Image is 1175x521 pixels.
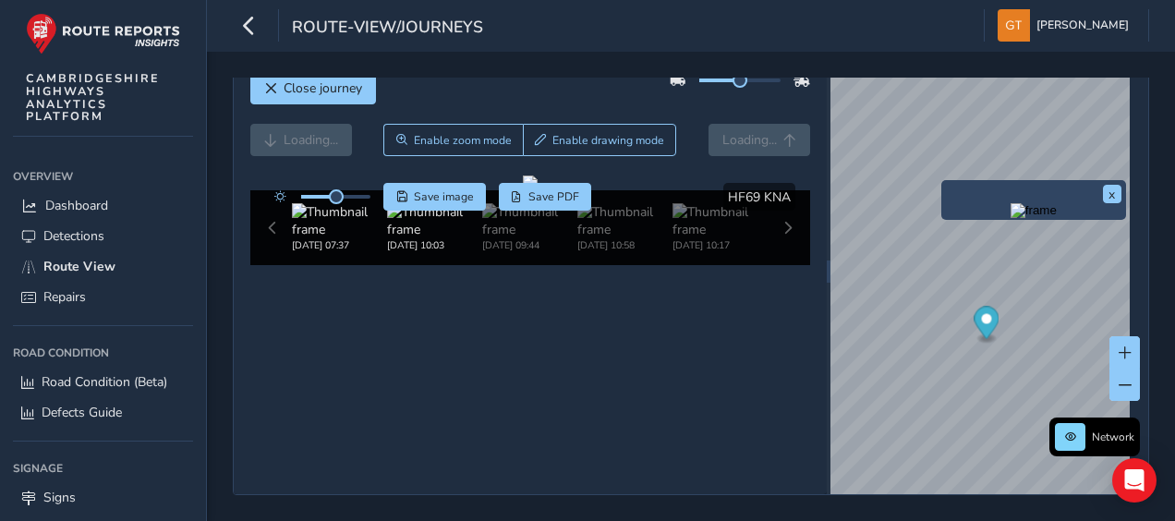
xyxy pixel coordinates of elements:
[13,190,193,221] a: Dashboard
[13,454,193,482] div: Signage
[577,203,672,238] img: Thumbnail frame
[43,489,76,506] span: Signs
[728,188,791,206] span: HF69 KNA
[292,16,483,42] span: route-view/journeys
[26,13,180,55] img: rr logo
[13,397,193,428] a: Defects Guide
[523,124,677,156] button: Draw
[250,72,376,104] button: Close journey
[946,203,1121,215] button: Preview frame
[414,189,474,204] span: Save image
[552,133,664,148] span: Enable drawing mode
[292,238,387,252] div: [DATE] 07:37
[672,203,768,238] img: Thumbnail frame
[1092,430,1134,444] span: Network
[13,282,193,312] a: Repairs
[528,189,579,204] span: Save PDF
[672,238,768,252] div: [DATE] 10:17
[42,373,167,391] span: Road Condition (Beta)
[499,183,592,211] button: PDF
[45,197,108,214] span: Dashboard
[13,367,193,397] a: Road Condition (Beta)
[43,258,115,275] span: Route View
[13,339,193,367] div: Road Condition
[974,307,999,345] div: Map marker
[43,288,86,306] span: Repairs
[383,124,523,156] button: Zoom
[43,227,104,245] span: Detections
[482,238,577,252] div: [DATE] 09:44
[1036,9,1129,42] span: [PERSON_NAME]
[1112,458,1157,503] div: Open Intercom Messenger
[998,9,1030,42] img: diamond-layout
[284,79,362,97] span: Close journey
[383,183,486,211] button: Save
[998,9,1135,42] button: [PERSON_NAME]
[482,203,577,238] img: Thumbnail frame
[1103,185,1121,203] button: x
[13,482,193,513] a: Signs
[26,72,160,123] span: CAMBRIDGESHIRE HIGHWAYS ANALYTICS PLATFORM
[42,404,122,421] span: Defects Guide
[577,238,672,252] div: [DATE] 10:58
[1011,203,1057,218] img: frame
[414,133,512,148] span: Enable zoom mode
[13,221,193,251] a: Detections
[292,203,387,238] img: Thumbnail frame
[387,238,482,252] div: [DATE] 10:03
[387,203,482,238] img: Thumbnail frame
[13,163,193,190] div: Overview
[13,251,193,282] a: Route View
